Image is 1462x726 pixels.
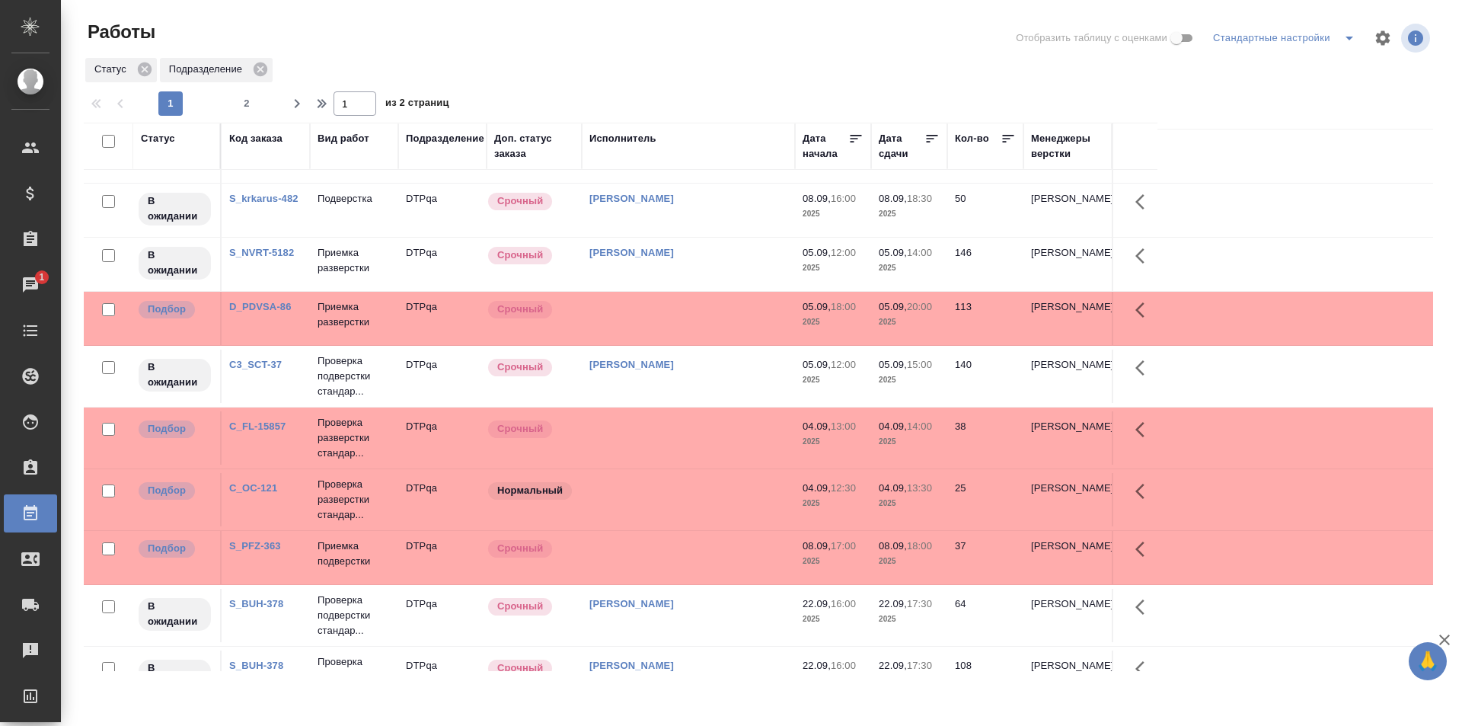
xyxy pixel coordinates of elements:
p: [PERSON_NAME] [1031,245,1104,261]
p: 04.09, [879,421,907,432]
p: 2025 [879,373,940,388]
p: 13:00 [831,421,856,432]
p: 2025 [803,315,863,330]
a: 1 [4,266,57,304]
p: 2025 [879,554,940,569]
p: 17:00 [831,540,856,552]
a: C3_SCT-37 [229,359,282,370]
td: 50 [947,184,1023,237]
button: 2 [235,91,259,116]
button: Здесь прячутся важные кнопки [1126,651,1163,687]
p: Подбор [148,483,186,498]
button: Здесь прячутся важные кнопки [1126,473,1163,510]
p: 18:00 [831,301,856,312]
p: [PERSON_NAME] [1031,658,1104,673]
button: Здесь прячутся важные кнопки [1126,411,1163,448]
p: [PERSON_NAME] [1031,419,1104,434]
p: Проверка подверстки стандар... [318,654,391,700]
a: [PERSON_NAME] [589,247,674,258]
a: [PERSON_NAME] [589,660,674,671]
p: Проверка подверстки стандар... [318,353,391,399]
td: 37 [947,531,1023,584]
td: DTPqa [398,589,487,642]
div: Можно подбирать исполнителей [137,539,212,559]
p: 2025 [803,373,863,388]
div: Доп. статус заказа [494,131,574,162]
p: Срочный [497,541,543,556]
div: Подразделение [406,131,484,146]
p: Подбор [148,541,186,556]
span: Отобразить таблицу с оценками [1016,30,1167,46]
p: Подразделение [169,62,247,77]
button: Здесь прячутся важные кнопки [1126,350,1163,386]
p: 2025 [803,496,863,511]
p: 08.09, [803,540,831,552]
div: Можно подбирать исполнителей [137,419,212,440]
div: Исполнитель назначен, приступать к работе пока рано [137,658,212,694]
div: Исполнитель назначен, приступать к работе пока рано [137,596,212,632]
p: 04.09, [879,482,907,494]
td: 38 [947,411,1023,465]
p: 2025 [803,261,863,276]
a: S_NVRT-5182 [229,247,294,258]
p: 2025 [879,434,940,449]
p: Статус [94,62,132,77]
p: [PERSON_NAME] [1031,596,1104,612]
td: DTPqa [398,350,487,403]
td: DTPqa [398,473,487,526]
td: DTPqa [398,238,487,291]
p: Приемка подверстки [318,539,391,569]
button: Здесь прячутся важные кнопки [1126,238,1163,274]
p: Срочный [497,421,543,437]
p: 08.09, [879,540,907,552]
p: 14:00 [907,421,932,432]
p: 18:30 [907,193,932,204]
td: 108 [947,651,1023,704]
p: 20:00 [907,301,932,312]
a: C_FL-15857 [229,421,286,432]
button: Здесь прячутся важные кнопки [1126,184,1163,220]
div: Статус [85,58,157,82]
p: [PERSON_NAME] [1031,481,1104,496]
span: Посмотреть информацию [1401,24,1433,53]
p: Срочный [497,660,543,676]
p: 16:00 [831,193,856,204]
p: 16:00 [831,660,856,671]
button: Здесь прячутся важные кнопки [1126,589,1163,625]
p: Приемка разверстки [318,245,391,276]
a: [PERSON_NAME] [589,193,674,204]
p: 16:00 [831,598,856,609]
p: В ожидании [148,599,202,629]
span: Работы [84,20,155,44]
p: [PERSON_NAME] [1031,357,1104,373]
div: Можно подбирать исполнителей [137,299,212,320]
div: Код заказа [229,131,283,146]
p: 2025 [879,612,940,627]
p: 2025 [803,434,863,449]
p: Проверка разверстки стандар... [318,477,391,523]
p: 2025 [879,496,940,511]
p: 18:00 [907,540,932,552]
span: 1 [30,270,53,285]
p: В ожидании [148,360,202,390]
td: DTPqa [398,184,487,237]
span: из 2 страниц [385,94,449,116]
p: 2025 [879,261,940,276]
span: 🙏 [1415,645,1441,677]
p: 2025 [803,612,863,627]
p: 13:30 [907,482,932,494]
a: C_OC-121 [229,482,277,494]
span: 2 [235,96,259,111]
p: 22.09, [803,598,831,609]
p: В ожидании [148,193,202,224]
p: [PERSON_NAME] [1031,299,1104,315]
div: Подразделение [160,58,273,82]
p: 04.09, [803,482,831,494]
p: В ожидании [148,248,202,278]
p: Срочный [497,599,543,614]
td: DTPqa [398,411,487,465]
p: 04.09, [803,421,831,432]
div: Дата начала [803,131,848,162]
td: 113 [947,292,1023,345]
p: Нормальный [497,483,563,498]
